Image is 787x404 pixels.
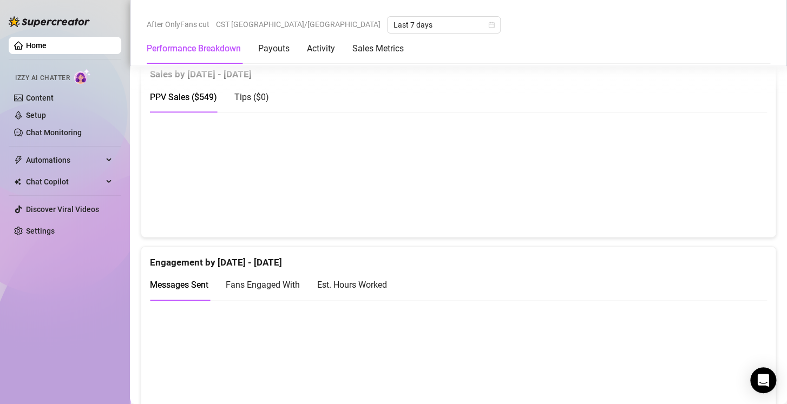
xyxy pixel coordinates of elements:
a: Settings [26,227,55,235]
a: Setup [26,111,46,120]
span: Fans Engaged With [226,280,300,290]
span: CST [GEOGRAPHIC_DATA]/[GEOGRAPHIC_DATA] [216,16,381,32]
span: Chat Copilot [26,173,103,190]
a: Discover Viral Videos [26,205,99,214]
div: Performance Breakdown [147,42,241,55]
a: Content [26,94,54,102]
img: Chat Copilot [14,178,21,186]
div: Sales by [DATE] - [DATE] [150,58,767,82]
span: After OnlyFans cut [147,16,209,32]
span: Tips ( $0 ) [234,92,269,102]
a: Home [26,41,47,50]
img: logo-BBDzfeDw.svg [9,16,90,27]
div: Est. Hours Worked [317,278,387,292]
div: Engagement by [DATE] - [DATE] [150,247,767,270]
span: Izzy AI Chatter [15,73,70,83]
span: Last 7 days [393,17,494,33]
div: Sales Metrics [352,42,404,55]
span: PPV Sales ( $549 ) [150,92,217,102]
div: Payouts [258,42,290,55]
img: AI Chatter [74,69,91,84]
span: thunderbolt [14,156,23,164]
a: Chat Monitoring [26,128,82,137]
span: Automations [26,151,103,169]
span: calendar [488,22,495,28]
div: Open Intercom Messenger [750,367,776,393]
span: Messages Sent [150,280,208,290]
div: Activity [307,42,335,55]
